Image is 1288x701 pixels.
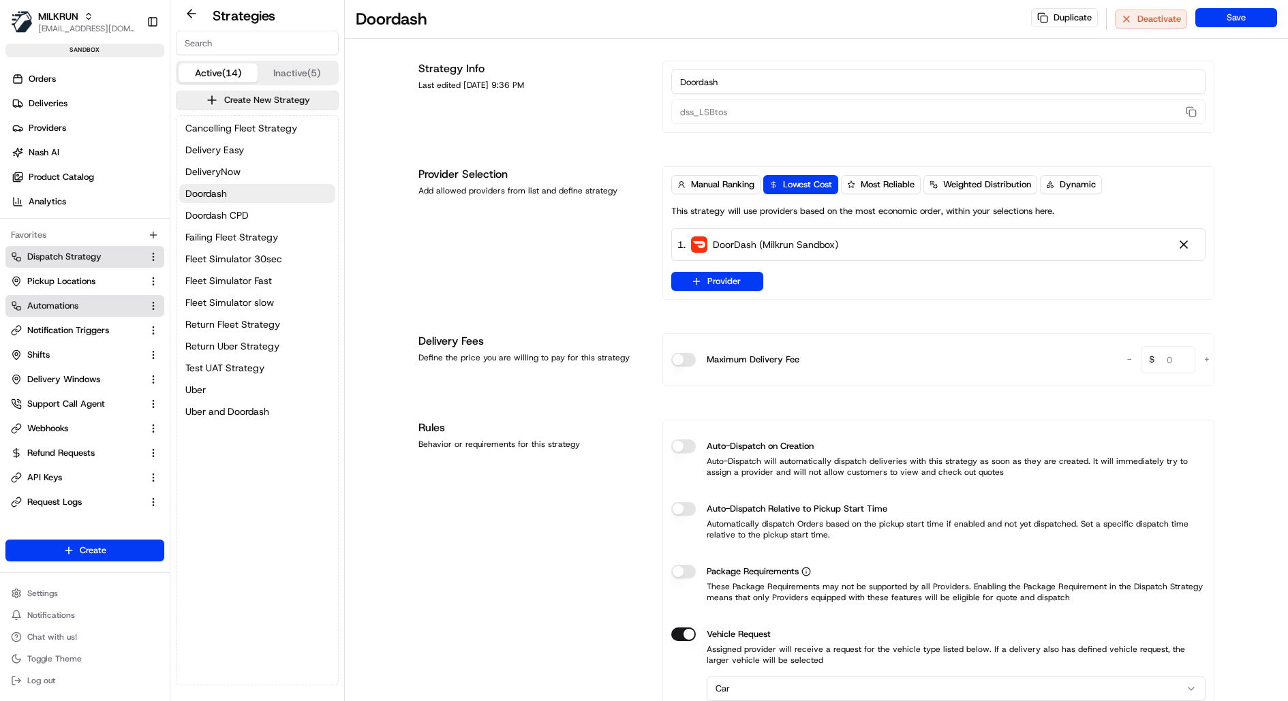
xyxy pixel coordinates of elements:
span: Weighted Distribution [943,178,1031,191]
a: Dispatch Strategy [11,251,142,263]
img: doordash_logo_red.png [691,236,707,253]
button: Weighted Distribution [923,175,1037,194]
span: Toggle Theme [27,653,82,664]
span: Cancelling Fleet Strategy [185,121,297,135]
a: Refund Requests [11,447,142,459]
a: Analytics [5,191,170,213]
div: Add allowed providers from list and define strategy [418,185,646,196]
span: Failing Fleet Strategy [185,230,278,244]
span: API Documentation [129,197,219,211]
label: Maximum Delivery Fee [707,353,799,367]
div: We're available if you need us! [46,143,172,154]
a: Shifts [11,349,142,361]
span: Notification Triggers [27,324,109,337]
button: Doordash [179,184,335,203]
button: Save [1195,8,1277,27]
span: Shifts [27,349,50,361]
button: Support Call Agent [5,393,164,415]
a: Providers [5,117,170,139]
div: 1 . [677,237,838,252]
span: Doordash [185,187,227,200]
span: DeliveryNow [185,165,241,178]
a: Nash AI [5,142,170,163]
button: Deactivate [1115,10,1187,29]
span: Orders [29,73,56,85]
div: sandbox [5,44,164,57]
p: This strategy will use providers based on the most economic order, within your selections here. [671,205,1054,217]
button: Delivery Windows [5,369,164,390]
span: Support Call Agent [27,398,105,410]
button: Fleet Simulator slow [179,293,335,312]
button: Settings [5,584,164,603]
button: Delivery Easy [179,140,335,159]
span: Most Reliable [861,178,915,191]
button: Provider [671,272,763,291]
a: Powered byPylon [96,230,165,240]
button: Inactive (5) [258,63,337,82]
span: Settings [27,588,58,599]
button: Duplicate [1031,8,1098,27]
span: Dynamic [1060,178,1096,191]
span: Doordash CPD [185,208,249,222]
button: Active (14) [179,63,258,82]
span: Uber and Doordash [185,405,269,418]
h2: Strategies [213,6,275,25]
span: Chat with us! [27,632,77,642]
span: Deliveries [29,97,67,110]
div: Last edited [DATE] 9:36 PM [418,80,646,91]
img: Nash [14,13,41,40]
button: Most Reliable [841,175,921,194]
button: MILKRUN [38,10,78,23]
a: Pickup Locations [11,275,142,287]
button: Fleet Simulator 30sec [179,249,335,268]
div: 📗 [14,198,25,209]
span: Test UAT Strategy [185,361,264,375]
a: Notification Triggers [11,324,142,337]
button: Uber [179,380,335,399]
button: Pickup Locations [5,270,164,292]
button: Doordash CPD [179,206,335,225]
span: Fleet Simulator 30sec [185,252,282,266]
span: Package Requirements [707,565,799,578]
a: 📗Knowledge Base [8,191,110,216]
p: Auto-Dispatch will automatically dispatch deliveries with this strategy as soon as they are creat... [671,456,1206,478]
button: MILKRUNMILKRUN[EMAIL_ADDRESS][DOMAIN_NAME] [5,5,141,38]
button: DeliveryNow [179,162,335,181]
button: Cancelling Fleet Strategy [179,119,335,138]
span: Analytics [29,196,66,208]
span: Nash AI [29,146,59,159]
button: Failing Fleet Strategy [179,228,335,247]
span: API Keys [27,471,62,484]
span: Delivery Windows [27,373,100,386]
span: Manual Ranking [691,178,754,191]
button: Automations [5,295,164,317]
img: MILKRUN [11,11,33,33]
a: Fleet Simulator Fast [179,271,335,290]
span: Pickup Locations [27,275,95,287]
label: Vehicle Request [707,627,771,641]
span: Dispatch Strategy [27,251,102,263]
button: Lowest Cost [763,175,838,194]
button: Test UAT Strategy [179,358,335,377]
button: Return Uber Strategy [179,337,335,356]
span: Uber [185,383,206,396]
input: Clear [35,87,225,102]
button: Notifications [5,606,164,625]
span: Providers [29,122,66,134]
span: DoorDash (Milkrun Sandbox) [713,238,838,251]
span: Automations [27,300,78,312]
button: Request Logs [5,491,164,513]
div: Start new chat [46,129,224,143]
a: Automations [11,300,142,312]
button: Webhooks [5,418,164,439]
span: [EMAIL_ADDRESS][DOMAIN_NAME] [38,23,136,34]
a: 💻API Documentation [110,191,224,216]
button: Dispatch Strategy [5,246,164,268]
span: Return Fleet Strategy [185,317,280,331]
